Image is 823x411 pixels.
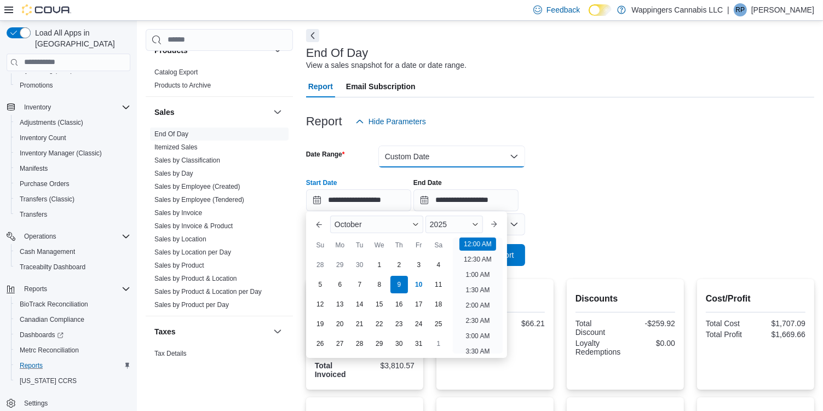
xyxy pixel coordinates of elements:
[312,315,329,333] div: day-19
[736,3,745,16] span: RP
[15,79,57,92] a: Promotions
[15,359,130,372] span: Reports
[461,314,494,327] li: 2:30 AM
[20,101,130,114] span: Inventory
[154,235,206,244] span: Sales by Location
[15,193,130,206] span: Transfers (Classic)
[459,238,496,251] li: 12:00 AM
[330,216,423,233] div: Button. Open the month selector. October is currently selected.
[312,335,329,352] div: day-26
[331,276,349,293] div: day-6
[20,195,74,204] span: Transfers (Classic)
[351,236,369,254] div: Tu
[15,298,130,311] span: BioTrack Reconciliation
[20,247,75,256] span: Cash Management
[154,349,187,358] span: Tax Details
[15,328,68,341] a: Dashboards
[154,169,193,178] span: Sales by Day
[410,335,428,352] div: day-31
[15,177,130,190] span: Purchase Orders
[758,319,805,328] div: $1,707.09
[306,47,369,60] h3: End Of Day
[306,189,411,211] input: Press the down key to enter a popover containing a calendar. Press the escape key to close the po...
[461,345,494,358] li: 3:30 AM
[410,276,428,293] div: day-10
[20,282,51,296] button: Reports
[24,285,47,293] span: Reports
[15,208,130,221] span: Transfers
[631,3,723,16] p: Wappingers Cannabis LLC
[154,275,237,282] a: Sales by Product & Location
[497,319,545,328] div: $66.21
[751,3,814,16] p: [PERSON_NAME]
[154,156,220,165] span: Sales by Classification
[371,296,388,313] div: day-15
[15,328,130,341] span: Dashboards
[413,189,519,211] input: Press the down key to open a popover containing a calendar.
[15,245,130,258] span: Cash Management
[24,232,56,241] span: Operations
[369,116,426,127] span: Hide Parameters
[154,157,220,164] a: Sales by Classification
[11,78,135,93] button: Promotions
[351,315,369,333] div: day-21
[11,207,135,222] button: Transfers
[11,161,135,176] button: Manifests
[310,255,448,354] div: October, 2025
[154,107,269,118] button: Sales
[24,103,51,112] span: Inventory
[306,60,467,71] div: View a sales snapshot for a date or date range.
[11,176,135,192] button: Purchase Orders
[15,313,130,326] span: Canadian Compliance
[15,344,83,357] a: Metrc Reconciliation
[2,100,135,115] button: Inventory
[575,339,623,356] div: Loyalty Redemptions
[390,296,408,313] div: day-16
[310,216,328,233] button: Previous Month
[2,281,135,297] button: Reports
[11,130,135,146] button: Inventory Count
[312,236,329,254] div: Su
[15,162,52,175] a: Manifests
[331,256,349,274] div: day-29
[15,359,47,372] a: Reports
[312,256,329,274] div: day-28
[154,183,240,190] a: Sales by Employee (Created)
[154,222,233,230] span: Sales by Invoice & Product
[410,256,428,274] div: day-3
[510,220,519,229] button: Open list of options
[154,182,240,191] span: Sales by Employee (Created)
[706,319,753,328] div: Total Cost
[154,261,204,270] span: Sales by Product
[589,4,612,16] input: Dark Mode
[410,296,428,313] div: day-17
[371,256,388,274] div: day-1
[154,143,198,152] span: Itemized Sales
[430,335,447,352] div: day-1
[351,335,369,352] div: day-28
[11,343,135,358] button: Metrc Reconciliation
[154,82,211,89] a: Products to Archive
[410,315,428,333] div: day-24
[461,283,494,297] li: 1:30 AM
[154,248,231,256] a: Sales by Location per Day
[154,143,198,151] a: Itemized Sales
[575,292,675,305] h2: Discounts
[20,397,52,410] a: Settings
[154,301,229,309] a: Sales by Product per Day
[390,276,408,293] div: day-9
[413,178,442,187] label: End Date
[271,325,284,338] button: Taxes
[154,235,206,243] a: Sales by Location
[331,236,349,254] div: Mo
[15,131,130,144] span: Inventory Count
[346,76,416,97] span: Email Subscription
[390,335,408,352] div: day-30
[11,244,135,259] button: Cash Management
[11,259,135,275] button: Traceabilty Dashboard
[154,222,233,230] a: Sales by Invoice & Product
[575,319,623,337] div: Total Discount
[312,276,329,293] div: day-5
